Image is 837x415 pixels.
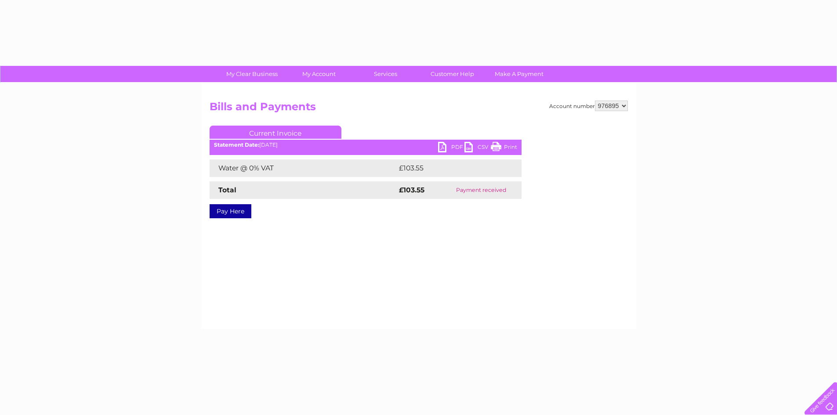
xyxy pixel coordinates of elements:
[416,66,489,82] a: Customer Help
[210,142,522,148] div: [DATE]
[491,142,517,155] a: Print
[464,142,491,155] a: CSV
[397,159,505,177] td: £103.55
[214,141,259,148] b: Statement Date:
[549,101,628,111] div: Account number
[399,186,424,194] strong: £103.55
[210,101,628,117] h2: Bills and Payments
[441,181,521,199] td: Payment received
[349,66,422,82] a: Services
[210,159,397,177] td: Water @ 0% VAT
[283,66,355,82] a: My Account
[438,142,464,155] a: PDF
[483,66,555,82] a: Make A Payment
[218,186,236,194] strong: Total
[210,126,341,139] a: Current Invoice
[210,204,251,218] a: Pay Here
[216,66,288,82] a: My Clear Business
